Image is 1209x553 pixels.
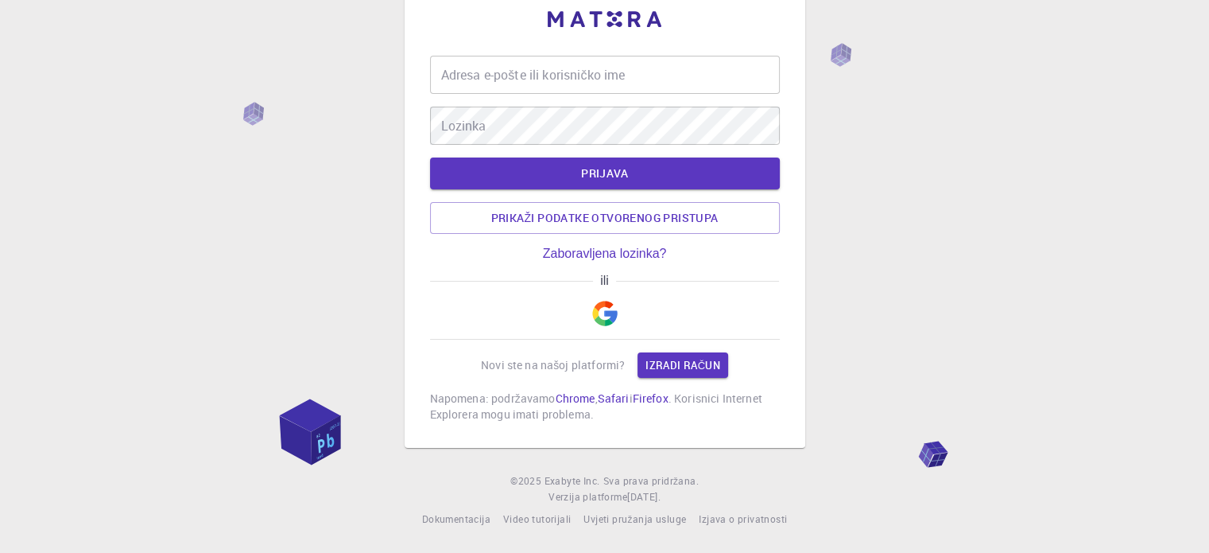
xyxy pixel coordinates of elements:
a: Safari [598,391,630,406]
font: Exabyte Inc. [544,474,600,487]
font: © [510,474,517,487]
a: Video tutorijali [503,512,571,528]
a: Prikaži podatke otvorenog pristupa [430,202,780,234]
font: 2025 [518,474,542,487]
font: PRIJAVA [581,166,628,181]
a: Firefox [633,391,668,406]
font: ili [600,274,609,287]
font: Dokumentacija [422,512,490,525]
a: Uvjeti pružanja usluge [583,512,686,528]
font: Napomena: podržavamo [430,391,556,406]
font: Uvjeti pružanja usluge [583,512,686,525]
font: . Korisnici Internet Explorera mogu imati problema. [430,391,762,422]
button: PRIJAVA [430,158,780,189]
font: [DATE] [627,490,657,503]
a: Zaboravljena lozinka? [543,247,667,261]
a: Dokumentacija [422,512,490,528]
img: Google [592,301,618,326]
font: . [657,490,660,503]
font: Video tutorijali [503,512,571,525]
a: Izjava o privatnosti [699,512,787,528]
font: Izjava o privatnosti [699,512,787,525]
font: Verzija platforme [548,490,627,503]
font: , [595,391,597,406]
font: Zaboravljena lozinka? [543,247,667,260]
font: Izradi račun [645,358,720,372]
a: Exabyte Inc. [544,473,600,489]
font: i [629,391,632,406]
font: Sva prava pridržana. [603,474,699,487]
a: Chrome [556,391,595,406]
font: Novi ste na našoj platformi? [481,357,625,372]
a: [DATE]. [627,489,661,505]
a: Izradi račun [637,352,728,378]
font: Prikaži podatke otvorenog pristupa [490,210,718,225]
